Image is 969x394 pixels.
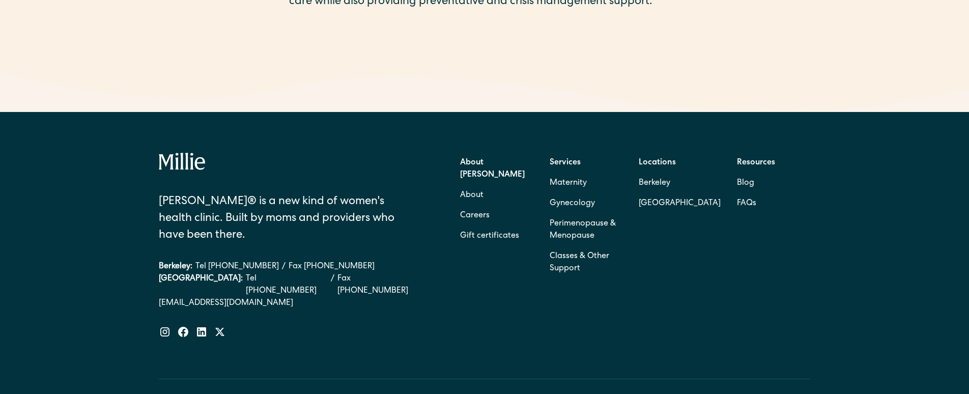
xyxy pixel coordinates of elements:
a: [EMAIL_ADDRESS][DOMAIN_NAME] [159,297,421,309]
strong: Resources [737,159,775,167]
strong: Services [550,159,581,167]
a: Classes & Other Support [550,246,623,279]
a: Careers [460,206,490,226]
a: FAQs [737,193,756,214]
div: / [331,273,334,297]
a: About [460,185,483,206]
a: Berkeley [639,173,721,193]
a: Tel [PHONE_NUMBER] [246,273,328,297]
a: Maternity [550,173,587,193]
div: [GEOGRAPHIC_DATA]: [159,273,243,297]
div: Berkeley: [159,261,192,273]
div: [PERSON_NAME]® is a new kind of women's health clinic. Built by moms and providers who have been ... [159,194,398,244]
strong: Locations [639,159,676,167]
a: Tel [PHONE_NUMBER] [195,261,279,273]
div: / [282,261,286,273]
a: Fax [PHONE_NUMBER] [337,273,421,297]
a: [GEOGRAPHIC_DATA] [639,193,721,214]
a: Gynecology [550,193,595,214]
strong: About [PERSON_NAME] [460,159,525,179]
a: Perimenopause & Menopause [550,214,623,246]
a: Blog [737,173,754,193]
a: Fax [PHONE_NUMBER] [289,261,375,273]
a: Gift certificates [460,226,519,246]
